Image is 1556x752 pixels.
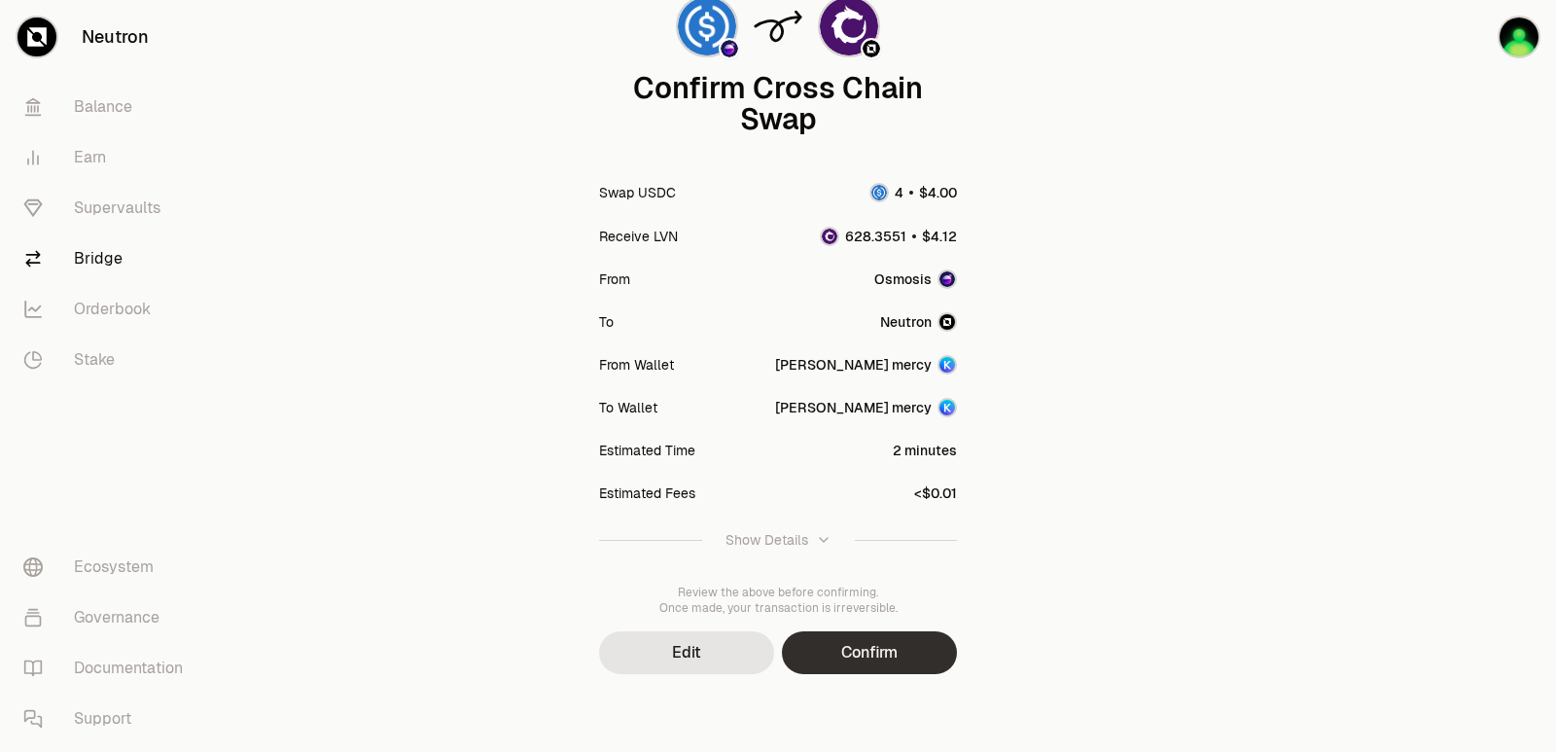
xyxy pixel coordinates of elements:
button: Confirm [782,631,957,674]
div: Review the above before confirming. Once made, your transaction is irreversible. [599,585,957,616]
a: Stake [8,335,210,385]
span: Neutron [880,312,932,332]
div: From [599,269,630,289]
img: Account Image [939,400,955,415]
button: Edit [599,631,774,674]
button: [PERSON_NAME] mercyAccount Image [775,398,957,417]
div: Show Details [725,530,808,550]
img: LVN Logo [822,229,837,244]
div: Estimated Time [599,441,695,460]
div: To Wallet [599,398,657,417]
img: sandy mercy [1500,18,1538,56]
a: Support [8,694,210,744]
div: To [599,312,614,332]
img: USDC Logo [871,185,887,200]
a: Bridge [8,233,210,284]
div: [PERSON_NAME] mercy [775,355,932,375]
div: Estimated Fees [599,483,695,503]
div: Swap USDC [599,183,676,202]
a: Balance [8,82,210,132]
span: Osmosis [874,269,932,289]
img: Osmosis Logo [721,40,738,57]
div: Confirm Cross Chain Swap [599,73,957,135]
a: Ecosystem [8,542,210,592]
a: Governance [8,592,210,643]
div: Receive LVN [599,227,678,246]
a: Documentation [8,643,210,694]
button: [PERSON_NAME] mercyAccount Image [775,355,957,375]
div: [PERSON_NAME] mercy [775,398,932,417]
div: <$0.01 [914,483,957,503]
a: Orderbook [8,284,210,335]
a: Supervaults [8,183,210,233]
button: Show Details [599,515,957,565]
img: Osmosis Logo [939,271,955,287]
img: Account Image [939,357,955,373]
img: Neutron Logo [939,314,955,330]
div: 2 minutes [893,441,957,460]
img: Neutron Logo [863,40,880,57]
a: Earn [8,132,210,183]
div: From Wallet [599,355,674,375]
